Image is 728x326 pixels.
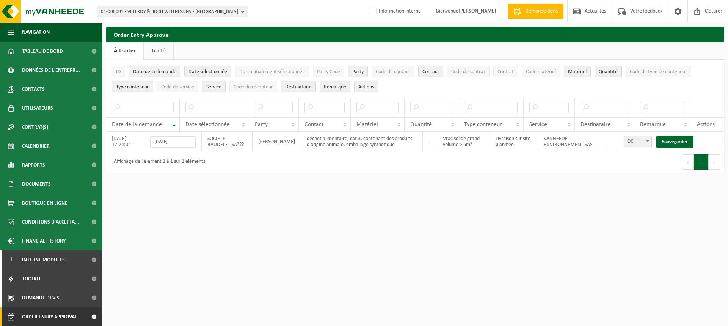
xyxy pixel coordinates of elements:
[239,69,305,75] span: Date initialement sélectionnée
[422,69,439,75] span: Contact
[22,137,50,156] span: Calendrier
[304,121,323,128] span: Contact
[101,6,238,17] span: 01-000001 - VILLEROY & BOCH WELLNESS NV - [GEOGRAPHIC_DATA]
[144,42,173,60] a: Traité
[313,66,344,77] button: Party CodeParty Code: Activate to sort
[682,154,694,170] button: Previous
[564,66,591,77] button: MatérielMatériel: Activate to sort
[522,66,560,77] button: Code matérielCode matériel: Activate to sort
[630,69,687,75] span: Code de type de conteneur
[356,121,378,128] span: Matériel
[202,81,226,92] button: ServiceService: Activate to sort
[22,269,41,288] span: Toolkit
[185,121,230,128] span: Date sélectionnée
[568,69,587,75] span: Matériel
[581,121,611,128] span: Destinataire
[206,84,221,90] span: Service
[317,69,340,75] span: Party Code
[624,136,652,147] span: OK
[523,8,560,15] span: Demande devis
[22,232,66,250] span: Financial History
[234,84,273,90] span: Code du récepteur
[116,84,149,90] span: Type conteneur
[235,66,309,77] button: Date initialement sélectionnéeDate initialement sélectionnée: Activate to sort
[157,81,198,92] button: Code de serviceCode de service: Activate to sort
[22,175,51,194] span: Documents
[490,132,538,151] td: Livraison sur site planifiée
[106,42,143,60] a: À traiter
[451,69,485,75] span: Code de contrat
[709,154,720,170] button: Next
[301,132,423,151] td: déchet alimentaire, cat 3, contenant des produits d'origine animale, emballage synthétique
[229,81,277,92] button: Code du récepteurCode du récepteur: Activate to sort
[22,194,67,213] span: Boutique en ligne
[464,121,502,128] span: Type conteneur
[22,80,45,99] span: Contacts
[626,66,691,77] button: Code de type de conteneurCode de type de conteneur: Activate to sort
[458,8,496,14] strong: [PERSON_NAME]
[694,154,709,170] button: 1
[184,66,231,77] button: Date sélectionnéeDate sélectionnée: Activate to sort
[22,250,65,269] span: Interne modules
[188,69,227,75] span: Date sélectionnée
[697,121,715,128] span: Actions
[8,250,14,269] span: I
[253,132,301,151] td: [PERSON_NAME]
[348,66,368,77] button: PartyParty: Activate to sort
[129,66,180,77] button: Date de la demandeDate de la demande: Activate to remove sorting
[595,66,622,77] button: QuantitéQuantité: Activate to sort
[106,27,724,42] h2: Order Entry Approval
[538,132,606,151] td: VANHEEDE ENVIRONNEMENT SAS
[599,69,618,75] span: Quantité
[22,23,50,42] span: Navigation
[161,84,194,90] span: Code de service
[423,132,437,151] td: 1
[324,84,346,90] span: Remarque
[106,132,144,151] td: [DATE] 17:24:04
[376,69,410,75] span: Code de contact
[447,66,490,77] button: Code de contratCode de contrat: Activate to sort
[22,213,79,232] span: Conditions d'accepta...
[410,121,432,128] span: Quantité
[368,6,421,17] label: Information interne
[526,69,556,75] span: Code matériel
[418,66,443,77] button: ContactContact: Activate to sort
[352,69,364,75] span: Party
[358,84,374,90] span: Actions
[22,288,60,307] span: Demande devis
[22,156,45,175] span: Rapports
[202,132,253,151] td: SOCIETE BAUDELET SA???
[112,81,153,92] button: Type conteneurType conteneur: Activate to sort
[22,118,48,137] span: Contrat(s)
[529,121,547,128] span: Service
[320,81,350,92] button: RemarqueRemarque: Activate to sort
[354,81,378,92] button: Actions
[22,61,80,80] span: Données de l'entrepr...
[372,66,414,77] button: Code de contactCode de contact: Activate to sort
[133,69,176,75] span: Date de la demande
[112,121,162,128] span: Date de la demande
[640,121,666,128] span: Remarque
[116,69,121,75] span: ID
[285,84,312,90] span: Destinataire
[255,121,268,128] span: Party
[281,81,316,92] button: DestinataireDestinataire : Activate to sort
[97,6,248,17] button: 01-000001 - VILLEROY & BOCH WELLNESS NV - [GEOGRAPHIC_DATA]
[493,66,518,77] button: ContratContrat: Activate to sort
[497,69,514,75] span: Contrat
[624,136,651,147] span: OK
[112,66,125,77] button: IDID: Activate to sort
[22,42,63,61] span: Tableau de bord
[508,4,563,19] a: Demande devis
[656,136,693,148] a: Sauvegarder
[437,132,490,151] td: Vrac solide grand volume > 6m³
[110,155,205,169] div: Affichage de l'élément 1 à 1 sur 1 éléments
[22,99,53,118] span: Utilisateurs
